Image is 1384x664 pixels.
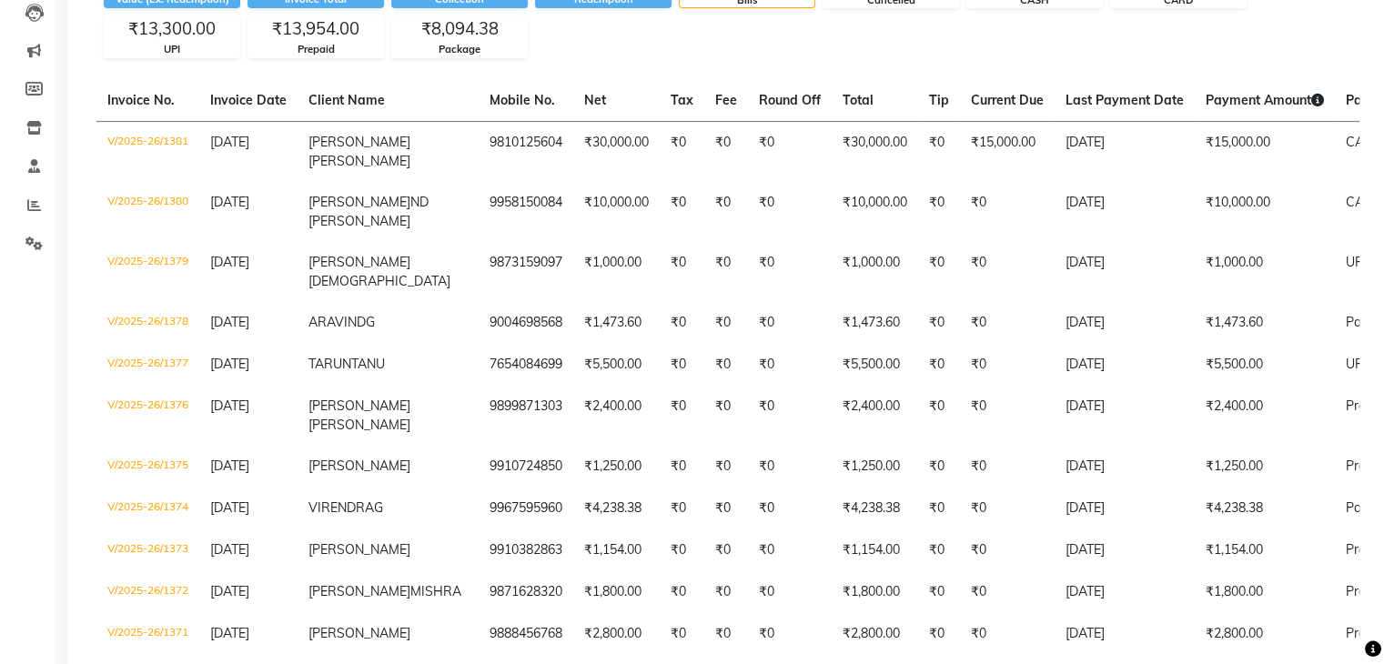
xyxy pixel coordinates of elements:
[366,314,375,330] span: G
[1346,254,1367,270] span: UPI
[660,242,704,302] td: ₹0
[918,242,960,302] td: ₹0
[704,446,748,488] td: ₹0
[573,529,660,571] td: ₹1,154.00
[96,121,199,182] td: V/2025-26/1381
[1066,92,1184,108] span: Last Payment Date
[1055,121,1195,182] td: [DATE]
[704,488,748,529] td: ₹0
[479,613,573,655] td: 9888456768
[210,458,249,474] span: [DATE]
[832,613,918,655] td: ₹2,800.00
[210,254,249,270] span: [DATE]
[1195,344,1335,386] td: ₹5,500.00
[1055,488,1195,529] td: [DATE]
[1195,242,1335,302] td: ₹1,000.00
[96,386,199,446] td: V/2025-26/1376
[1195,571,1335,613] td: ₹1,800.00
[704,613,748,655] td: ₹0
[832,386,918,446] td: ₹2,400.00
[210,356,249,372] span: [DATE]
[1346,356,1367,372] span: UPI
[704,182,748,242] td: ₹0
[573,386,660,446] td: ₹2,400.00
[748,344,832,386] td: ₹0
[1055,529,1195,571] td: [DATE]
[210,499,249,516] span: [DATE]
[96,488,199,529] td: V/2025-26/1374
[374,499,383,516] span: G
[832,488,918,529] td: ₹4,238.38
[210,397,249,414] span: [DATE]
[490,92,555,108] span: Mobile No.
[960,344,1055,386] td: ₹0
[308,625,410,641] span: [PERSON_NAME]
[748,386,832,446] td: ₹0
[660,182,704,242] td: ₹0
[748,182,832,242] td: ₹0
[210,314,249,330] span: [DATE]
[308,541,410,558] span: [PERSON_NAME]
[1055,242,1195,302] td: [DATE]
[96,613,199,655] td: V/2025-26/1371
[308,397,410,414] span: [PERSON_NAME]
[1346,134,1382,150] span: CASH
[1055,446,1195,488] td: [DATE]
[308,194,410,210] span: [PERSON_NAME]
[843,92,874,108] span: Total
[1055,571,1195,613] td: [DATE]
[308,583,410,599] span: [PERSON_NAME]
[351,356,385,372] span: TANU
[704,344,748,386] td: ₹0
[479,488,573,529] td: 9967595960
[918,121,960,182] td: ₹0
[918,302,960,344] td: ₹0
[704,571,748,613] td: ₹0
[1346,194,1382,210] span: CASH
[107,92,175,108] span: Invoice No.
[660,386,704,446] td: ₹0
[392,42,527,57] div: Package
[832,571,918,613] td: ₹1,800.00
[748,613,832,655] td: ₹0
[479,571,573,613] td: 9871628320
[479,446,573,488] td: 9910724850
[573,613,660,655] td: ₹2,800.00
[660,571,704,613] td: ₹0
[210,194,249,210] span: [DATE]
[1195,386,1335,446] td: ₹2,400.00
[308,314,366,330] span: ARAVIND
[210,541,249,558] span: [DATE]
[704,121,748,182] td: ₹0
[1055,386,1195,446] td: [DATE]
[704,242,748,302] td: ₹0
[308,134,410,150] span: [PERSON_NAME]
[96,344,199,386] td: V/2025-26/1377
[832,302,918,344] td: ₹1,473.60
[971,92,1044,108] span: Current Due
[1055,344,1195,386] td: [DATE]
[918,386,960,446] td: ₹0
[308,194,429,229] span: ND [PERSON_NAME]
[1195,446,1335,488] td: ₹1,250.00
[918,182,960,242] td: ₹0
[96,302,199,344] td: V/2025-26/1378
[479,302,573,344] td: 9004698568
[748,571,832,613] td: ₹0
[960,571,1055,613] td: ₹0
[832,121,918,182] td: ₹30,000.00
[832,446,918,488] td: ₹1,250.00
[248,16,383,42] div: ₹13,954.00
[1195,529,1335,571] td: ₹1,154.00
[660,446,704,488] td: ₹0
[308,499,374,516] span: VIRENDRA
[832,344,918,386] td: ₹5,500.00
[748,121,832,182] td: ₹0
[573,121,660,182] td: ₹30,000.00
[210,625,249,641] span: [DATE]
[479,529,573,571] td: 9910382863
[660,488,704,529] td: ₹0
[1195,488,1335,529] td: ₹4,238.38
[248,42,383,57] div: Prepaid
[660,613,704,655] td: ₹0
